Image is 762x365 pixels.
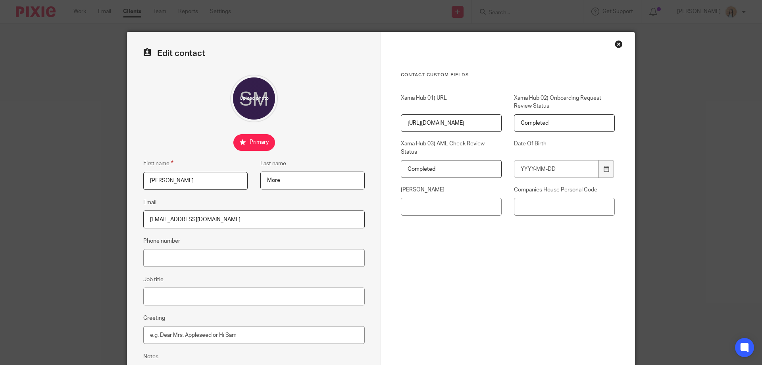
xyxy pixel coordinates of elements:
[143,48,365,59] h2: Edit contact
[143,159,173,168] label: First name
[143,237,180,245] label: Phone number
[401,94,502,110] label: Xama Hub 01) URL
[260,160,286,168] label: Last name
[514,140,615,156] label: Date Of Birth
[143,326,365,344] input: e.g. Dear Mrs. Appleseed or Hi Sam
[401,186,502,194] label: [PERSON_NAME]
[514,186,615,194] label: Companies House Personal Code
[143,353,158,361] label: Notes
[401,72,615,78] h3: Contact Custom fields
[143,276,164,284] label: Job title
[143,199,156,207] label: Email
[514,94,615,110] label: Xama Hub 02) Onboarding Request Review Status
[143,314,165,322] label: Greeting
[615,40,623,48] div: Close this dialog window
[401,140,502,156] label: Xama Hub 03) AML Check Review Status
[514,160,599,178] input: YYYY-MM-DD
